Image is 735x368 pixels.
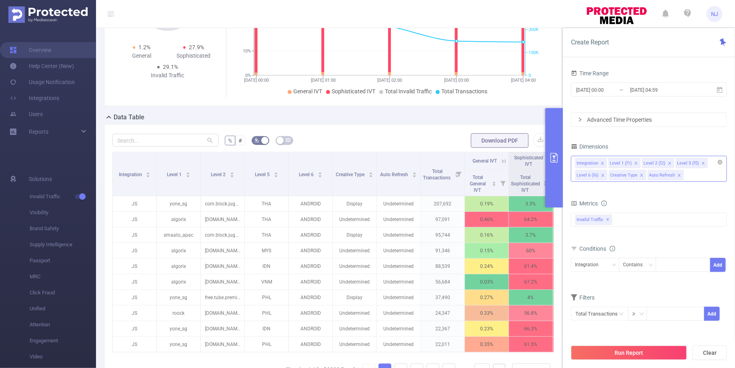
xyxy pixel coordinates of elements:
p: Undetermined [377,321,421,336]
span: Level 5 [255,172,271,177]
tspan: 150K [529,50,539,55]
p: 3.3% [509,196,553,211]
p: Undetermined [377,306,421,321]
p: ANDROID [289,321,332,336]
div: Sort [230,171,234,176]
li: Creative Type [609,170,646,180]
p: 0.19% [465,196,509,211]
p: IDN [245,321,288,336]
span: Passport [30,253,96,269]
span: Video [30,349,96,365]
span: Sophisticated IVT [332,88,375,95]
p: 4.3% [553,290,597,305]
i: icon: caret-up [492,180,497,183]
span: Integration [119,172,143,177]
span: Conditions [580,245,615,252]
div: Sort [412,171,417,176]
span: ✕ [607,215,610,225]
p: 0.46% [465,212,509,227]
span: 27.9% [189,44,204,50]
p: ANDROID [289,306,332,321]
p: 0.03% [465,274,509,290]
i: icon: info-circle [601,201,607,206]
p: 88,539 [421,259,465,274]
p: 4% [509,290,553,305]
div: Invalid Traffic [142,71,194,80]
p: 95,744 [421,227,465,243]
a: Integrations [10,90,59,106]
i: icon: close [634,161,638,166]
p: 64.6% [553,212,597,227]
tspan: [DATE] 00:00 [244,78,269,83]
p: 0.16% [465,227,509,243]
p: Undetermined [333,259,377,274]
p: JS [113,243,156,258]
span: Filters [571,294,595,301]
div: Contains [623,258,649,271]
div: Sort [186,171,190,176]
p: IDN [245,259,288,274]
button: Download PDF [471,133,529,148]
div: Auto Refresh [649,170,675,181]
i: icon: caret-down [492,183,497,185]
p: Undetermined [377,337,421,352]
p: JS [113,196,156,211]
p: JS [113,306,156,321]
div: Level 5 (l5) [677,158,699,169]
tspan: 300K [529,27,539,32]
tspan: 0% [245,73,251,78]
tspan: [DATE] 03:00 [444,78,469,83]
i: icon: close [701,161,705,166]
span: Total General IVT [470,175,486,193]
i: icon: caret-up [230,171,234,173]
span: 1.2% [138,44,150,50]
p: 24,347 [421,306,465,321]
span: Level 1 [167,172,183,177]
i: icon: close-circle [718,160,723,165]
i: icon: caret-down [369,174,373,177]
p: smaato_apac [157,227,200,243]
p: Undetermined [333,274,377,290]
span: Time Range [571,70,609,76]
i: icon: caret-up [413,171,417,173]
i: icon: bg-colors [254,138,259,143]
div: Sort [274,171,278,176]
p: algorix [157,259,200,274]
p: ANDROID [289,274,332,290]
input: End date [629,84,694,95]
span: NJ [711,6,718,22]
p: THA [245,212,288,227]
p: 56,684 [421,274,465,290]
div: General [116,52,168,60]
li: Integration [575,158,607,168]
span: Supply Intelligence [30,237,96,253]
p: [DOMAIN_NAME] [201,243,244,258]
input: Search... [112,134,218,147]
span: General IVT [293,88,322,95]
tspan: 20% [243,24,251,30]
i: icon: info-circle [610,246,615,251]
span: Create Report [571,38,609,46]
p: [DOMAIN_NAME] [201,212,244,227]
p: algorix [157,212,200,227]
p: 61.6% [553,259,597,274]
p: 64.2% [509,212,553,227]
p: PHL [245,290,288,305]
div: Level 6 (l6) [577,170,599,181]
p: THA [245,227,288,243]
p: Undetermined [377,243,421,258]
span: # [238,137,242,144]
tspan: [DATE] 01:00 [311,78,336,83]
p: JS [113,259,156,274]
p: Undetermined [377,274,421,290]
p: 0.27% [465,290,509,305]
p: 0.33% [465,306,509,321]
div: Sort [369,171,373,176]
p: 60.2% [553,243,597,258]
a: Users [10,106,43,122]
span: Dimensions [571,143,609,150]
p: ANDROID [289,227,332,243]
span: Brand Safety [30,221,96,237]
span: Attention [30,317,96,333]
p: 37,490 [421,290,465,305]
